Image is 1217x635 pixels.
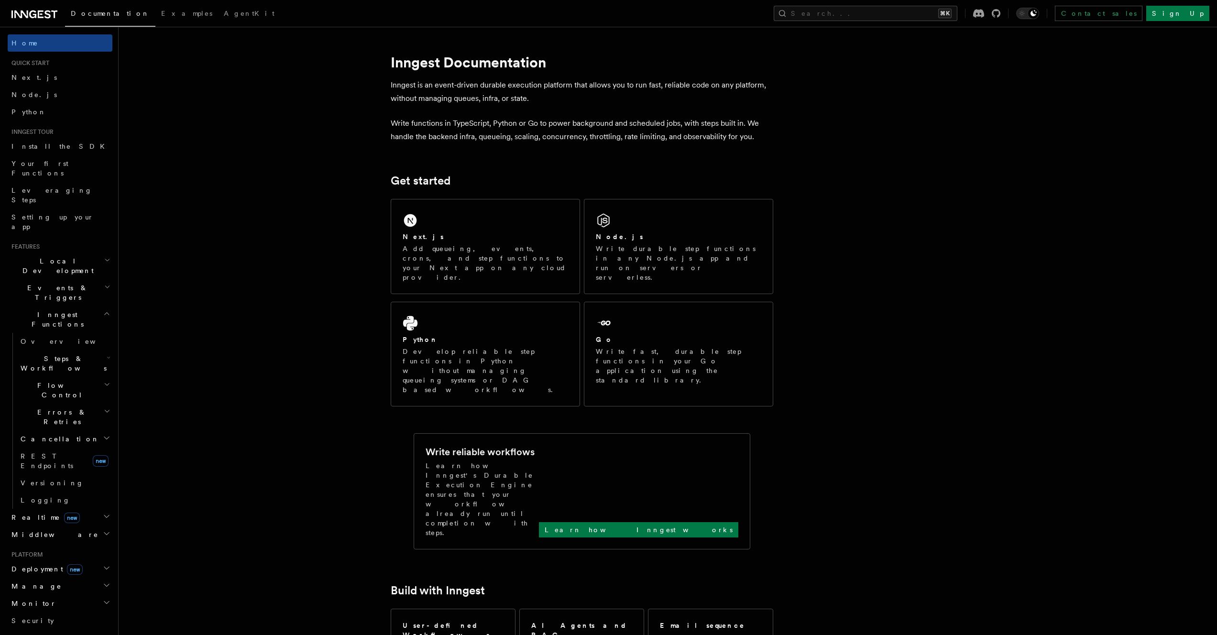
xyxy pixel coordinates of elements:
button: Cancellation [17,430,112,448]
span: Cancellation [17,434,99,444]
span: new [67,564,83,575]
span: Realtime [8,513,80,522]
p: Inngest is an event-driven durable execution platform that allows you to run fast, reliable code ... [391,78,773,105]
span: Events & Triggers [8,283,104,302]
span: new [64,513,80,523]
a: Sign Up [1146,6,1209,21]
span: Your first Functions [11,160,68,177]
p: Write functions in TypeScript, Python or Go to power background and scheduled jobs, with steps bu... [391,117,773,143]
h2: Node.js [596,232,643,241]
h2: Write reliable workflows [426,445,535,459]
span: Local Development [8,256,104,275]
a: AgentKit [218,3,280,26]
a: Setting up your app [8,208,112,235]
span: Versioning [21,479,84,487]
span: Steps & Workflows [17,354,107,373]
span: Logging [21,496,70,504]
button: Deploymentnew [8,560,112,578]
h1: Inngest Documentation [391,54,773,71]
a: Get started [391,174,450,187]
span: AgentKit [224,10,274,17]
span: Home [11,38,38,48]
p: Learn how Inngest's Durable Execution Engine ensures that your workflow already run until complet... [426,461,539,537]
h2: Go [596,335,613,344]
a: GoWrite fast, durable step functions in your Go application using the standard library. [584,302,773,406]
a: Logging [17,492,112,509]
span: Leveraging Steps [11,186,92,204]
a: Build with Inngest [391,584,485,597]
span: Overview [21,338,119,345]
button: Events & Triggers [8,279,112,306]
span: Monitor [8,599,56,608]
span: Examples [161,10,212,17]
p: Learn how Inngest works [545,525,733,535]
button: Monitor [8,595,112,612]
span: Security [11,617,54,624]
button: Toggle dark mode [1016,8,1039,19]
div: Inngest Functions [8,333,112,509]
button: Inngest Functions [8,306,112,333]
a: Python [8,103,112,120]
span: Manage [8,581,62,591]
button: Manage [8,578,112,595]
h2: Next.js [403,232,444,241]
a: Your first Functions [8,155,112,182]
a: PythonDevelop reliable step functions in Python without managing queueing systems or DAG based wo... [391,302,580,406]
a: Examples [155,3,218,26]
a: Next.jsAdd queueing, events, crons, and step functions to your Next app on any cloud provider. [391,199,580,294]
button: Realtimenew [8,509,112,526]
span: REST Endpoints [21,452,73,470]
a: Versioning [17,474,112,492]
span: Deployment [8,564,83,574]
span: Inngest tour [8,128,54,136]
a: Leveraging Steps [8,182,112,208]
span: Next.js [11,74,57,81]
span: Errors & Retries [17,407,104,427]
button: Middleware [8,526,112,543]
a: Node.jsWrite durable step functions in any Node.js app and run on servers or serverless. [584,199,773,294]
span: Platform [8,551,43,558]
span: Node.js [11,91,57,99]
p: Add queueing, events, crons, and step functions to your Next app on any cloud provider. [403,244,568,282]
span: Inngest Functions [8,310,103,329]
a: Learn how Inngest works [539,522,738,537]
span: Features [8,243,40,251]
button: Search...⌘K [774,6,957,21]
button: Steps & Workflows [17,350,112,377]
span: Flow Control [17,381,104,400]
a: Next.js [8,69,112,86]
button: Local Development [8,252,112,279]
span: Python [11,108,46,116]
h2: Python [403,335,438,344]
kbd: ⌘K [938,9,952,18]
a: Documentation [65,3,155,27]
p: Develop reliable step functions in Python without managing queueing systems or DAG based workflows. [403,347,568,394]
a: Security [8,612,112,629]
span: Documentation [71,10,150,17]
span: Install the SDK [11,142,110,150]
p: Write fast, durable step functions in your Go application using the standard library. [596,347,761,385]
a: Node.js [8,86,112,103]
span: Quick start [8,59,49,67]
h2: Email sequence [660,621,745,630]
p: Write durable step functions in any Node.js app and run on servers or serverless. [596,244,761,282]
a: Install the SDK [8,138,112,155]
a: Home [8,34,112,52]
a: Contact sales [1055,6,1142,21]
button: Flow Control [17,377,112,404]
span: Setting up your app [11,213,94,230]
span: Middleware [8,530,99,539]
a: Overview [17,333,112,350]
button: Errors & Retries [17,404,112,430]
span: new [93,455,109,467]
a: REST Endpointsnew [17,448,112,474]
